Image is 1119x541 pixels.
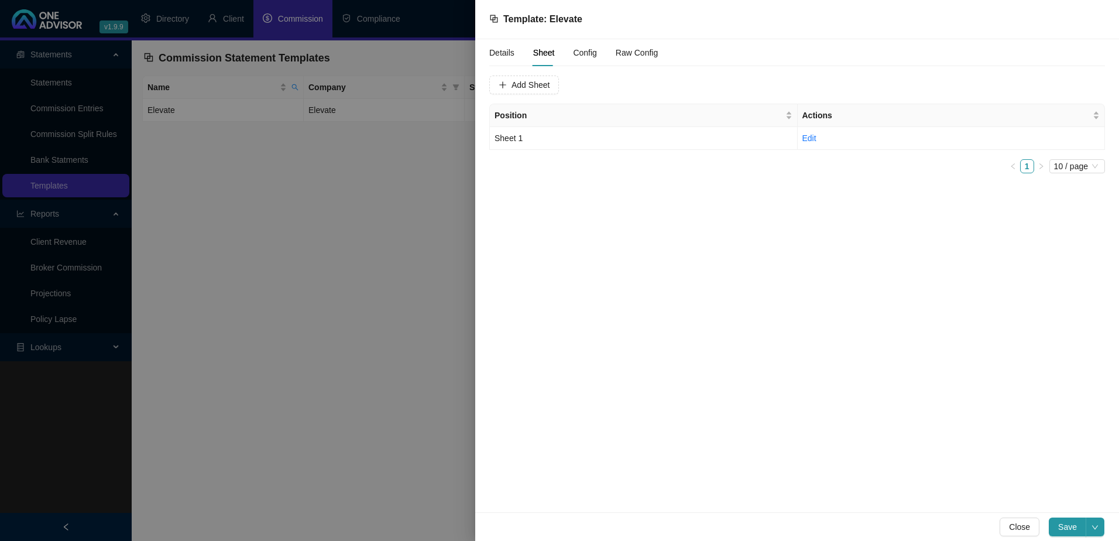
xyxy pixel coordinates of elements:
[1006,159,1020,173] button: left
[490,127,798,150] td: Sheet 1
[495,109,783,122] span: Position
[1034,159,1048,173] button: right
[1021,160,1034,173] a: 1
[533,49,555,57] span: Sheet
[1034,159,1048,173] li: Next Page
[616,46,658,59] div: Raw Config
[573,49,596,57] span: Config
[1049,518,1086,536] button: Save
[798,104,1106,127] th: Actions
[1038,163,1045,170] span: right
[490,104,798,127] th: Position
[489,76,559,94] button: Add Sheet
[1058,521,1077,533] span: Save
[1010,163,1017,170] span: left
[802,133,816,143] a: Edit
[1020,159,1034,173] li: 1
[802,109,1091,122] span: Actions
[1000,518,1039,536] button: Close
[1006,159,1020,173] li: Previous Page
[499,81,507,89] span: plus
[489,46,514,59] div: Details
[1009,521,1030,533] span: Close
[1049,159,1105,173] div: Page Size
[512,78,550,91] span: Add Sheet
[503,14,582,24] span: Template: Elevate
[1091,524,1099,531] span: down
[1054,160,1100,173] span: 10 / page
[489,14,499,23] span: block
